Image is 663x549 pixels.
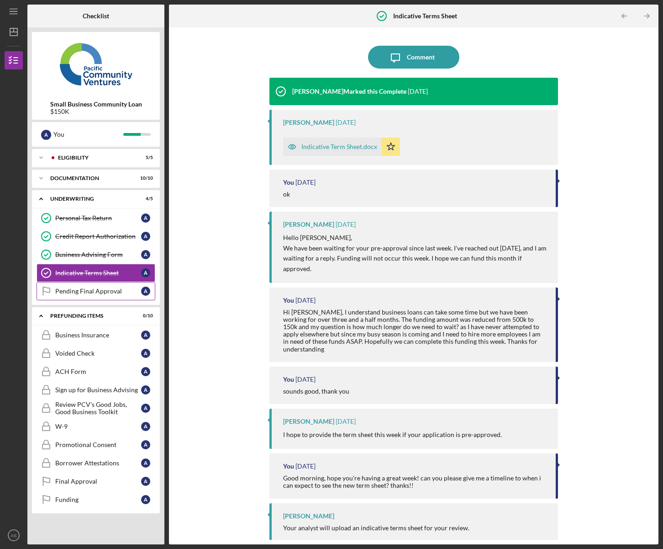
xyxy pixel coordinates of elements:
[137,155,153,160] div: 5 / 5
[283,418,334,425] div: [PERSON_NAME]
[55,288,141,295] div: Pending Final Approval
[55,459,141,467] div: Borrower Attestations
[141,349,150,358] div: A
[55,233,141,240] div: Credit Report Authorization
[283,376,294,383] div: You
[83,12,109,20] b: Checklist
[37,490,155,509] a: FundingA
[141,477,150,486] div: A
[408,88,428,95] time: 2025-08-19 21:29
[141,385,150,394] div: A
[37,436,155,454] a: Promotional ConsentA
[295,376,316,383] time: 2025-08-07 17:58
[37,282,155,300] a: Pending Final ApprovalA
[283,297,294,304] div: You
[55,331,141,339] div: Business Insurance
[55,386,141,394] div: Sign up for Business Advising
[37,454,155,472] a: Borrower AttestationsA
[141,458,150,468] div: A
[141,268,150,277] div: A
[141,440,150,449] div: A
[41,130,51,140] div: A
[37,362,155,381] a: ACH FormA
[32,37,160,91] img: Product logo
[283,430,502,440] p: I hope to provide the term sheet this week if your application is pre-approved.
[55,214,141,222] div: Personal Tax Return
[37,399,155,417] a: Review PCV's Good Jobs, Good Business ToolkitA
[141,330,150,340] div: A
[141,250,150,259] div: A
[58,155,130,160] div: Eligibility
[55,269,141,277] div: Indicative Terms Sheet
[292,88,406,95] div: [PERSON_NAME] Marked this Complete
[55,251,141,258] div: Business Advising Form
[55,441,141,448] div: Promotional Consent
[37,326,155,344] a: Business InsuranceA
[283,221,334,228] div: [PERSON_NAME]
[37,209,155,227] a: Personal Tax ReturnA
[55,496,141,503] div: Funding
[37,472,155,490] a: Final ApprovalA
[50,101,142,108] b: Small Business Community Loan
[55,423,141,430] div: W-9
[37,264,155,282] a: Indicative Terms SheetA
[336,119,356,126] time: 2025-08-19 21:28
[55,350,141,357] div: Voided Check
[37,381,155,399] a: Sign up for Business AdvisingA
[141,367,150,376] div: A
[137,196,153,202] div: 4 / 5
[283,138,400,156] button: Indicative Term Sheet.docx
[37,344,155,362] a: Voided CheckA
[393,12,457,20] b: Indicative Terms Sheet
[11,533,17,538] text: AS
[50,176,130,181] div: Documentation
[283,119,334,126] div: [PERSON_NAME]
[141,232,150,241] div: A
[50,108,142,115] div: $150K
[55,478,141,485] div: Final Approval
[407,46,435,69] div: Comment
[283,512,334,520] div: [PERSON_NAME]
[141,287,150,296] div: A
[283,179,294,186] div: You
[295,179,316,186] time: 2025-08-13 20:07
[141,422,150,431] div: A
[295,463,316,470] time: 2025-08-06 13:03
[283,524,469,532] div: Your analyst will upload an indicative terms sheet for your review.
[137,313,153,319] div: 0 / 10
[50,313,130,319] div: Prefunding Items
[283,309,546,353] div: Hi [PERSON_NAME], I understand business loans can take some time but we have been working for ove...
[37,227,155,245] a: Credit Report AuthorizationA
[283,243,548,274] p: We have been waiting for your pre-approval since last week. I've reached out [DATE], and I am wai...
[295,297,316,304] time: 2025-08-13 16:48
[55,368,141,375] div: ACH Form
[55,401,141,416] div: Review PCV's Good Jobs, Good Business Toolkit
[53,127,123,142] div: You
[141,213,150,223] div: A
[37,245,155,264] a: Business Advising FormA
[141,495,150,504] div: A
[283,233,548,243] p: Hello [PERSON_NAME],
[50,196,130,202] div: Underwriting
[368,46,459,69] button: Comment
[283,388,349,395] div: sounds good, thank you
[37,417,155,436] a: W-9A
[283,191,290,198] div: ok
[137,176,153,181] div: 10 / 10
[5,526,23,544] button: AS
[283,463,294,470] div: You
[301,143,377,150] div: Indicative Term Sheet.docx
[336,221,356,228] time: 2025-08-13 19:48
[283,474,546,489] div: Good morning, hope you're having a great week! can you please give me a timeline to when i can ex...
[336,418,356,425] time: 2025-08-07 17:35
[141,404,150,413] div: A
